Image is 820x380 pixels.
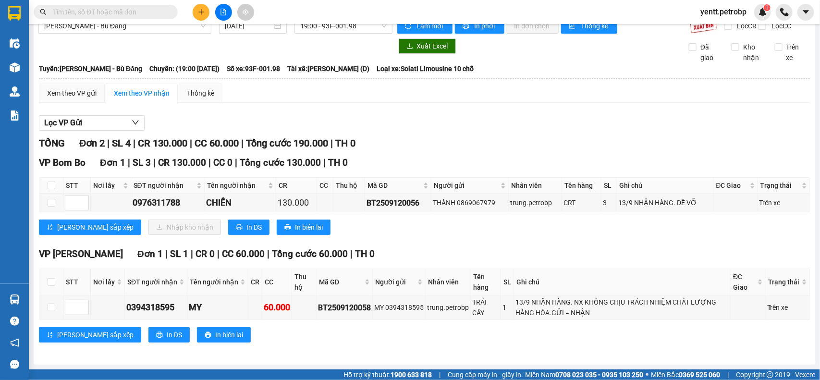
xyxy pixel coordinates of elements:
span: Miền Bắc [651,369,720,380]
span: CC 60.000 [195,137,239,149]
span: sync [405,23,413,30]
th: CC [262,269,292,295]
span: printer [284,224,291,232]
span: Làm mới [417,21,445,31]
button: sort-ascending[PERSON_NAME] sắp xếp [39,220,141,235]
span: Hồ Chí Minh - Bù Đăng [44,19,206,33]
span: | [217,248,220,259]
img: phone-icon [780,8,789,16]
span: Đơn 2 [79,137,105,149]
span: TH 0 [335,137,355,149]
td: 0394318595 [125,295,187,320]
strong: 1900 633 818 [391,371,432,379]
span: | [133,137,135,149]
button: In đơn chọn [507,18,559,34]
td: BT2509120058 [317,295,373,320]
span: Đã giao [697,42,724,63]
div: MY [189,301,246,314]
div: VP Quận 5 [75,8,140,31]
td: BT2509120056 [365,194,431,212]
span: bar-chart [569,23,577,30]
span: CC 0 [213,157,233,168]
span: copyright [767,371,773,378]
span: Trạng thái [768,277,800,287]
span: CC 60.000 [222,248,265,259]
div: 60.000 [264,301,290,314]
th: CC [317,178,333,194]
div: Trên xe [767,302,808,313]
input: 12/09/2025 [225,21,272,31]
th: Ghi chú [514,269,731,295]
span: TH 0 [328,157,348,168]
span: Loại xe: Solati Limousine 10 chỗ [377,63,474,74]
button: printerIn biên lai [277,220,330,235]
span: Số xe: 93F-001.98 [227,63,280,74]
th: Nhân viên [426,269,471,295]
span: SL 4 [112,137,131,149]
span: | [165,248,168,259]
button: printerIn biên lai [197,327,251,343]
div: 130.000 [278,196,315,209]
span: 1 [765,4,769,11]
div: Xem theo VP nhận [114,88,170,98]
span: Lọc VP Gửi [44,117,82,129]
th: Thu hộ [292,269,317,295]
span: In phơi [475,21,497,31]
span: | [128,157,130,168]
span: Đơn 1 [100,157,125,168]
span: Chuyến: (19:00 [DATE]) [149,63,220,74]
td: MY [187,295,248,320]
div: Trên xe [759,197,808,208]
img: solution-icon [10,110,20,121]
button: syncLàm mới [397,18,453,34]
span: SL 1 [170,248,188,259]
strong: 0369 525 060 [679,371,720,379]
td: 0976311788 [131,194,205,212]
th: Tên hàng [562,178,601,194]
span: Cung cấp máy in - giấy in: [448,369,523,380]
strong: 0708 023 035 - 0935 103 250 [555,371,643,379]
span: Người gửi [434,180,499,191]
img: warehouse-icon [10,38,20,49]
th: Nhân viên [509,178,562,194]
div: TRÁI CÂY [472,297,499,318]
span: [PERSON_NAME] sắp xếp [57,330,134,340]
span: Nơi lấy [93,180,121,191]
span: caret-down [802,8,810,16]
span: | [153,157,156,168]
span: down [132,119,139,126]
td: CHIẾN [205,194,277,212]
span: file-add [220,9,227,15]
sup: 1 [764,4,771,11]
span: printer [156,331,163,339]
span: Mã GD [319,277,363,287]
span: CR 130.000 [158,157,206,168]
button: sort-ascending[PERSON_NAME] sắp xếp [39,327,141,343]
span: ĐC Giao [733,271,755,293]
div: 3 [603,197,615,208]
span: | [727,369,729,380]
span: plus [198,9,205,15]
span: In biên lai [215,330,243,340]
span: Tài xế: [PERSON_NAME] (D) [287,63,369,74]
span: SL 3 [133,157,151,168]
button: downloadXuất Excel [399,38,456,54]
b: Tuyến: [PERSON_NAME] - Bù Đăng [39,65,142,73]
span: download [406,43,413,50]
span: Tên người nhận [190,277,238,287]
div: BT2509120056 [367,197,429,209]
span: Gửi: [8,9,23,19]
button: plus [193,4,209,21]
span: ⚪️ [646,373,649,377]
span: Trên xe [783,42,810,63]
img: warehouse-icon [10,62,20,73]
button: downloadNhập kho nhận [148,220,221,235]
div: Xem theo VP gửi [47,88,97,98]
span: VP [PERSON_NAME] [39,248,123,259]
button: printerIn DS [228,220,269,235]
img: warehouse-icon [10,294,20,305]
th: STT [63,178,91,194]
span: | [439,369,441,380]
div: A HIỆP [8,31,68,43]
span: Tổng cước 130.000 [240,157,321,168]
